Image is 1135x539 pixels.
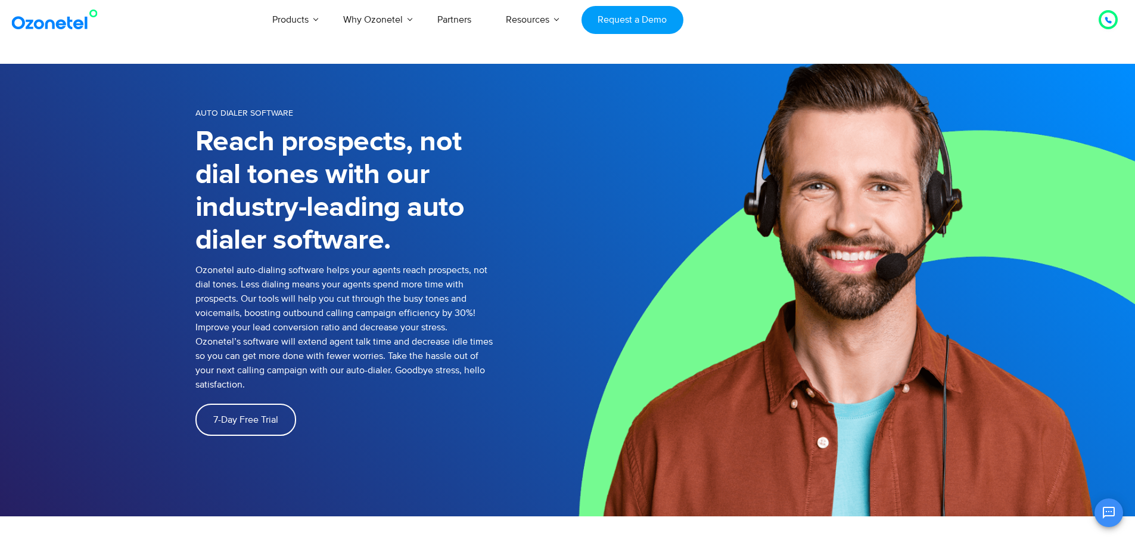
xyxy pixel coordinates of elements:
h1: Reach prospects, not dial tones with our industry-leading auto dialer software. [195,126,493,257]
a: Request a Demo [582,6,683,34]
p: Ozonetel auto-dialing software helps your agents reach prospects, not dial tones. Less dialing me... [195,263,493,392]
button: Open chat [1094,498,1123,527]
span: 7-Day Free Trial [213,415,278,425]
span: Auto Dialer Software [195,108,293,118]
a: 7-Day Free Trial [195,404,296,436]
